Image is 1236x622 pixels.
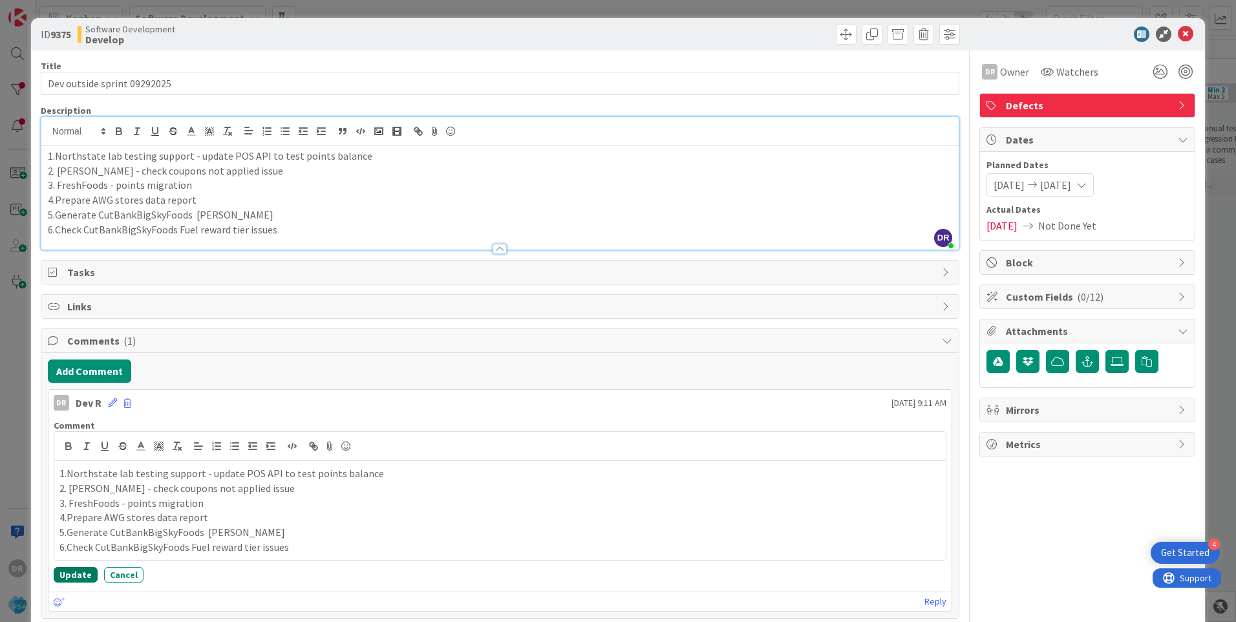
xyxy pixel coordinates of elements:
div: 4 [1208,539,1220,550]
p: 4.Prepare AWG stores data report [59,510,941,525]
span: Custom Fields [1006,289,1171,305]
p: 5.Generate CutBankBigSkyFoods [PERSON_NAME] [59,525,941,540]
span: [DATE] [986,218,1018,233]
p: 1.Northstate lab testing support - update POS API to test points balance [59,466,941,481]
span: ( 1 ) [123,334,136,347]
span: Planned Dates [986,158,1188,172]
span: DR [934,229,952,247]
b: Develop [85,34,175,45]
span: Dates [1006,132,1171,147]
span: Actual Dates [986,203,1188,217]
span: Owner [1000,64,1029,80]
button: Cancel [104,567,144,583]
span: Attachments [1006,323,1171,339]
p: 1.Northstate lab testing support - update POS API to test points balance [48,149,952,164]
span: Not Done Yet [1038,218,1096,233]
span: Comment [54,420,95,431]
span: Mirrors [1006,402,1171,418]
p: 2. [PERSON_NAME] - check coupons not applied issue [48,164,952,178]
span: [DATE] [1040,177,1071,193]
div: Dev R [76,395,101,411]
p: 2. [PERSON_NAME] - check coupons not applied issue [59,481,941,496]
span: Defects [1006,98,1171,113]
p: 6.Check CutBankBigSkyFoods Fuel reward tier issues [48,222,952,237]
p: 6.Check CutBankBigSkyFoods Fuel reward tier issues [59,540,941,555]
label: Title [41,60,61,72]
div: DR [982,64,997,80]
div: DR [54,395,69,411]
span: Tasks [67,264,935,280]
div: Get Started [1161,546,1209,559]
p: 5.Generate CutBankBigSkyFoods [PERSON_NAME] [48,208,952,222]
span: Description [41,105,91,116]
button: Update [54,567,98,583]
p: 3. FreshFoods - points migration [48,178,952,193]
span: Metrics [1006,436,1171,452]
p: 4.Prepare AWG stores data report [48,193,952,208]
span: [DATE] 9:11 AM [891,396,946,410]
b: 9375 [50,28,71,41]
span: Watchers [1056,64,1098,80]
span: ( 0/12 ) [1077,290,1103,303]
span: Comments [67,333,935,349]
a: Reply [924,594,946,610]
button: Add Comment [48,359,131,383]
div: Open Get Started checklist, remaining modules: 4 [1151,542,1220,564]
span: Links [67,299,935,314]
span: [DATE] [994,177,1025,193]
span: Support [27,2,59,17]
p: 3. FreshFoods - points migration [59,496,941,511]
input: type card name here... [41,72,959,95]
span: Software Development [85,24,175,34]
span: Block [1006,255,1171,270]
span: ID [41,27,71,42]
